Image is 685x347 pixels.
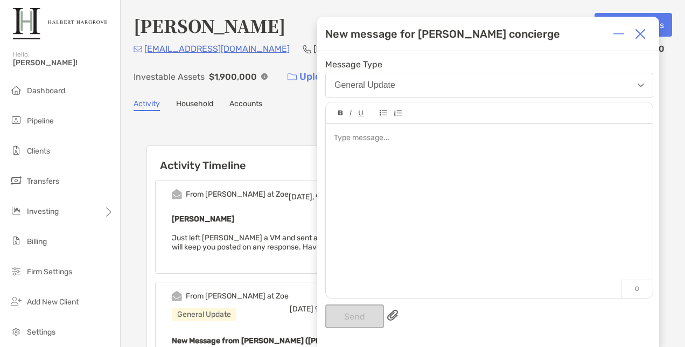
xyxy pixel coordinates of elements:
span: Add New Client [27,297,79,307]
img: Open dropdown arrow [638,84,644,87]
img: paperclip attachments [387,310,398,321]
span: Dashboard [27,86,65,95]
h6: Activity Timeline [147,146,422,172]
span: Investing [27,207,59,216]
img: Close [635,29,646,39]
div: From [PERSON_NAME] at Zoe [186,190,289,199]
span: Just left [PERSON_NAME] a VM and sent a note to touch base, will keep you posted on any response.... [172,233,386,252]
span: [PERSON_NAME]! [13,58,114,67]
a: Accounts [229,99,262,111]
h4: [PERSON_NAME] [134,13,285,38]
span: Firm Settings [27,267,72,276]
div: General Update [334,80,395,90]
img: billing icon [10,234,23,247]
img: Editor control icon [338,110,343,116]
p: [EMAIL_ADDRESS][DOMAIN_NAME] [144,42,290,55]
img: Event icon [172,189,182,199]
span: Clients [27,147,50,156]
img: clients icon [10,144,23,157]
span: Transfers [27,177,59,186]
span: 9:57 AM PD [316,192,354,202]
span: Message Type [325,59,653,70]
span: [DATE] [290,304,313,314]
button: Transfer Funds [595,13,672,37]
b: [PERSON_NAME] [172,214,234,224]
p: $1,900,000 [209,70,257,84]
a: Household [176,99,213,111]
img: transfers icon [10,174,23,187]
img: Editor control icon [358,110,364,116]
img: settings icon [10,325,23,338]
span: [DATE], [289,192,314,202]
img: button icon [288,73,297,81]
span: Pipeline [27,116,54,126]
div: General Update [172,308,236,321]
div: From [PERSON_NAME] at Zoe [186,292,289,301]
button: General Update [325,73,653,98]
img: Email Icon [134,46,142,52]
img: Event icon [172,291,182,301]
p: Investable Assets [134,70,205,84]
p: 0 [621,280,653,298]
img: investing icon [10,204,23,217]
img: firm-settings icon [10,265,23,277]
img: Zoe Logo [13,4,107,43]
button: Open Account [511,13,586,37]
img: Editor control icon [380,110,387,116]
div: New message for [PERSON_NAME] concierge [325,27,560,40]
span: Settings [27,328,55,337]
span: 9:33 AM PD [315,304,354,314]
img: Info Icon [261,73,268,80]
img: add_new_client icon [10,295,23,308]
img: Phone Icon [303,45,311,53]
img: dashboard icon [10,84,23,96]
span: Billing [27,237,47,246]
p: [PHONE_NUMBER] [313,42,389,55]
img: pipeline icon [10,114,23,127]
img: Editor control icon [394,110,402,116]
a: Activity [134,99,160,111]
a: Upload Documents [281,65,395,88]
img: Editor control icon [350,110,352,116]
img: Expand or collapse [613,29,624,39]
